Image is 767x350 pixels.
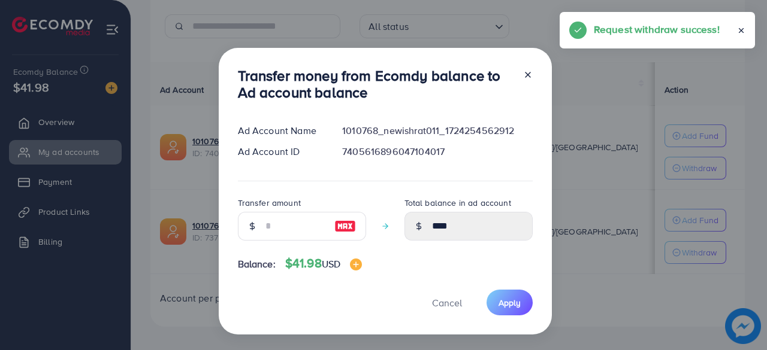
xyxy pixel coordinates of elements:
span: Balance: [238,257,276,271]
span: Cancel [432,296,462,309]
label: Total balance in ad account [404,197,511,209]
h3: Transfer money from Ecomdy balance to Ad account balance [238,67,514,102]
img: image [350,258,362,270]
button: Cancel [417,290,477,315]
div: Ad Account Name [228,124,333,138]
span: USD [322,257,340,270]
button: Apply [487,290,533,315]
h5: Request withdraw success! [594,22,720,37]
span: Apply [499,297,521,309]
div: 7405616896047104017 [333,145,542,159]
div: Ad Account ID [228,145,333,159]
label: Transfer amount [238,197,301,209]
div: 1010768_newishrat011_1724254562912 [333,124,542,138]
img: image [334,219,356,233]
h4: $41.98 [285,256,362,271]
